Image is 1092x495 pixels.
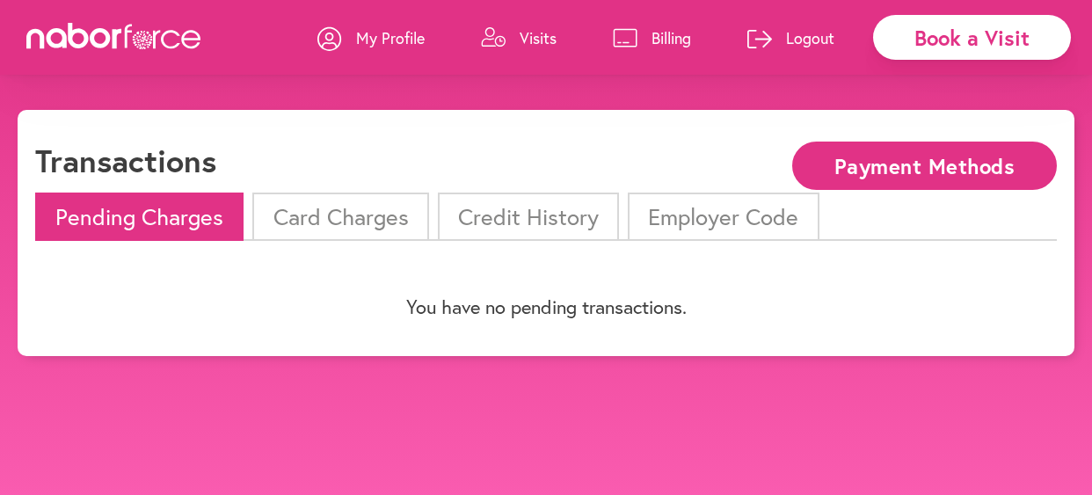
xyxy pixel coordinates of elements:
[652,27,691,48] p: Billing
[252,193,428,241] li: Card Charges
[520,27,557,48] p: Visits
[613,11,691,64] a: Billing
[356,27,425,48] p: My Profile
[792,156,1057,172] a: Payment Methods
[873,15,1071,60] div: Book a Visit
[35,142,216,179] h1: Transactions
[317,11,425,64] a: My Profile
[628,193,819,241] li: Employer Code
[35,193,244,241] li: Pending Charges
[438,193,619,241] li: Credit History
[786,27,834,48] p: Logout
[481,11,557,64] a: Visits
[792,142,1057,190] button: Payment Methods
[35,295,1057,318] p: You have no pending transactions.
[747,11,834,64] a: Logout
